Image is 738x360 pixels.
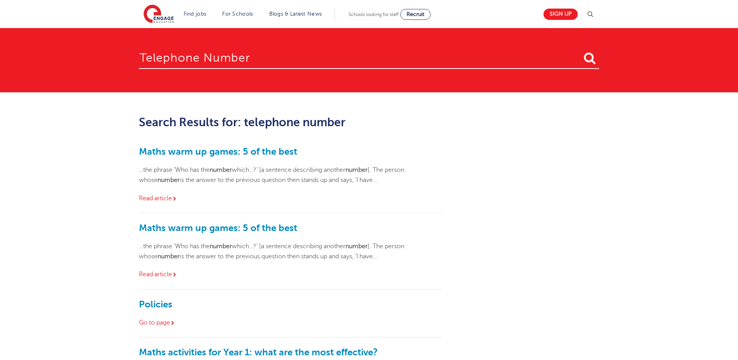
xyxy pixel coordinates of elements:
h2: Search Results for: telephone number [139,116,442,129]
strong: number [210,243,232,250]
a: Maths activities for Year 1: what are the most effective? [139,347,378,358]
input: Search for: [139,44,599,69]
span: Recruit [407,11,424,17]
a: Find jobs [184,11,207,17]
a: For Schools [222,11,253,17]
img: Engage Education [144,5,174,24]
strong: number [345,243,368,250]
a: Go to page [139,319,175,326]
span: Schools looking for staff [349,12,399,17]
span: …the phrase ‘Who has the which…?’ [a sentence describing another ]. The person whose is the answe... [139,243,404,260]
a: Sign up [543,9,578,20]
a: Read article [139,195,177,202]
strong: number [210,166,232,173]
strong: number [158,176,180,184]
a: Policies [139,299,172,310]
strong: number [158,253,180,260]
a: Blogs & Latest News [269,11,322,17]
a: Read article [139,271,177,278]
a: Maths warm up games: 5 of the best [139,146,297,157]
strong: number [345,166,368,173]
a: Recruit [400,9,431,20]
span: …the phrase ‘Who has the which…?’ [a sentence describing another ]. The person whose is the answe... [139,166,404,184]
a: Maths warm up games: 5 of the best [139,222,297,233]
